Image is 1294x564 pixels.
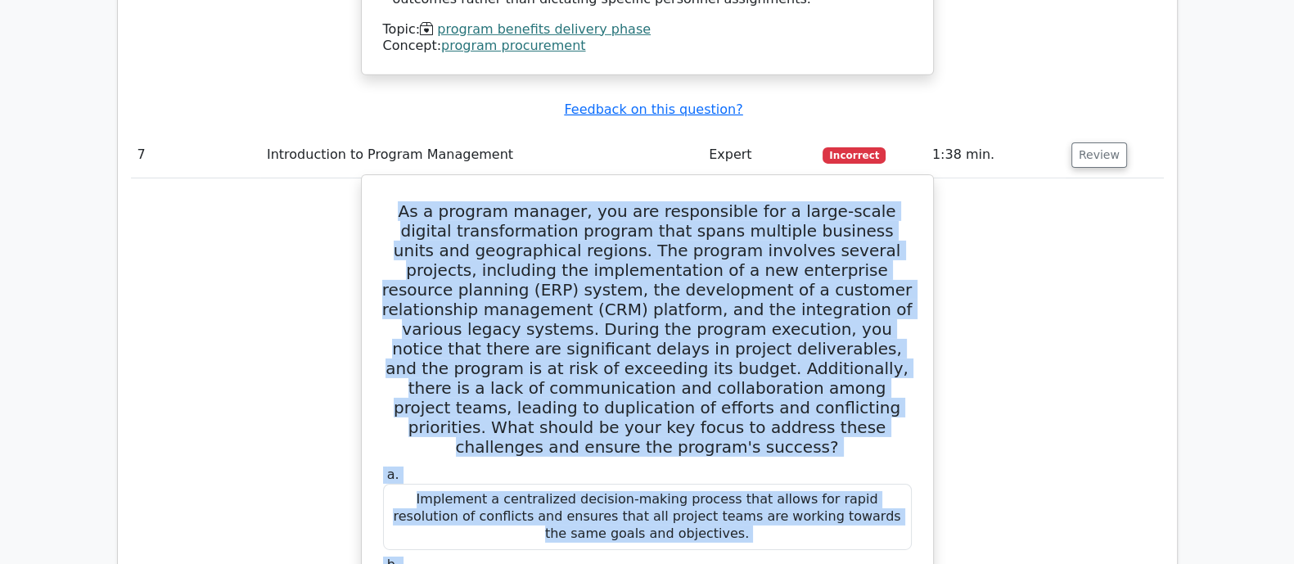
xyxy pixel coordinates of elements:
[131,132,260,178] td: 7
[381,201,913,457] h5: As a program manager, you are responsible for a large-scale digital transformation program that s...
[260,132,702,178] td: Introduction to Program Management
[441,38,585,53] a: program procurement
[383,38,912,55] div: Concept:
[926,132,1065,178] td: 1:38 min.
[1071,142,1127,168] button: Review
[823,147,886,164] span: Incorrect
[387,467,399,482] span: a.
[564,102,742,117] a: Feedback on this question?
[437,21,651,37] a: program benefits delivery phase
[383,484,912,549] div: Implement a centralized decision-making process that allows for rapid resolution of conflicts and...
[383,21,912,38] div: Topic:
[702,132,816,178] td: Expert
